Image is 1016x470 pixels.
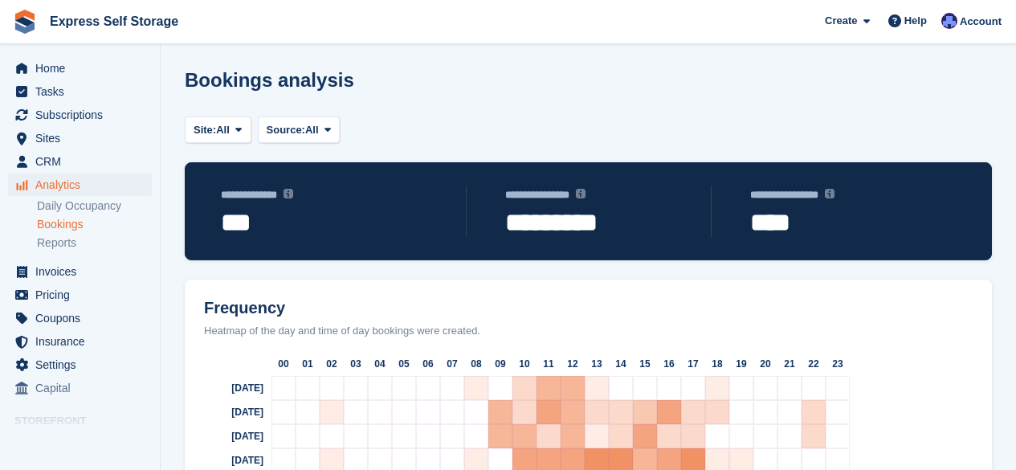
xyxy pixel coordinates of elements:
a: Daily Occupancy [37,198,152,214]
a: Express Self Storage [43,8,185,35]
span: Pricing [35,284,132,306]
span: Sites [35,127,132,149]
img: icon-info-grey-7440780725fd019a000dd9b08b2336e03edf1995a4989e88bcd33f0948082b44.svg [284,189,293,198]
img: stora-icon-8386f47178a22dfd0bd8f6a31ec36ba5ce8667c1dd55bd0f319d3a0aa187defe.svg [13,10,37,34]
span: Source: [267,122,305,138]
a: menu [8,377,152,399]
button: Source: All [258,116,341,143]
div: [DATE] [191,376,271,400]
a: menu [8,354,152,376]
a: menu [8,307,152,329]
div: 11 [537,352,561,376]
div: 12 [561,352,585,376]
a: Reports [37,235,152,251]
div: 08 [464,352,488,376]
a: menu [8,150,152,173]
img: icon-info-grey-7440780725fd019a000dd9b08b2336e03edf1995a4989e88bcd33f0948082b44.svg [576,189,586,198]
div: 20 [753,352,777,376]
h2: Frequency [191,299,985,317]
a: menu [8,174,152,196]
span: Create [825,13,857,29]
a: menu [8,127,152,149]
a: menu [8,260,152,283]
div: [DATE] [191,424,271,448]
h1: Bookings analysis [185,69,354,91]
span: Site: [194,122,216,138]
div: Heatmap of the day and time of day bookings were created. [191,323,985,339]
img: Vahnika Batchu [941,13,957,29]
div: 01 [296,352,320,376]
div: 19 [729,352,753,376]
div: 06 [416,352,440,376]
a: menu [8,284,152,306]
a: menu [8,330,152,353]
div: 03 [344,352,368,376]
div: 14 [609,352,633,376]
span: Settings [35,354,132,376]
a: menu [8,57,152,80]
span: CRM [35,150,132,173]
span: Capital [35,377,132,399]
a: menu [8,80,152,103]
div: 07 [440,352,464,376]
span: Invoices [35,260,132,283]
div: 04 [368,352,392,376]
div: 17 [681,352,705,376]
a: menu [8,104,152,126]
span: All [216,122,230,138]
img: icon-info-grey-7440780725fd019a000dd9b08b2336e03edf1995a4989e88bcd33f0948082b44.svg [825,189,834,198]
div: 16 [657,352,681,376]
div: 21 [777,352,802,376]
div: 23 [826,352,850,376]
span: Online Store [35,433,132,456]
div: 22 [802,352,826,376]
span: Analytics [35,174,132,196]
span: All [305,122,319,138]
span: Subscriptions [35,104,132,126]
a: menu [8,433,152,456]
div: 18 [705,352,729,376]
div: 05 [392,352,416,376]
div: 15 [633,352,657,376]
span: Account [960,14,1002,30]
span: Insurance [35,330,132,353]
a: Bookings [37,217,152,232]
div: 09 [488,352,512,376]
span: Coupons [35,307,132,329]
button: Site: All [185,116,251,143]
span: Storefront [14,413,160,429]
div: [DATE] [191,400,271,424]
div: 02 [320,352,344,376]
span: Help [904,13,927,29]
div: 13 [585,352,609,376]
div: 10 [512,352,537,376]
span: Tasks [35,80,132,103]
span: Home [35,57,132,80]
div: 00 [271,352,296,376]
